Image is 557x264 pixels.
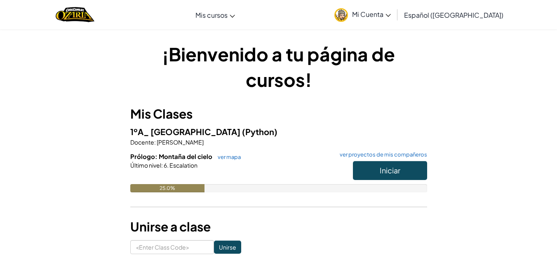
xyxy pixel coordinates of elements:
[130,105,427,123] h3: Mis Clases
[161,161,163,169] span: :
[352,10,391,19] span: Mi Cuenta
[163,161,169,169] span: 6.
[130,126,242,137] span: 1ºA_ [GEOGRAPHIC_DATA]
[130,138,154,146] span: Docente
[130,217,427,236] h3: Unirse a clase
[130,161,161,169] span: Último nivel
[195,11,228,19] span: Mis cursos
[214,241,241,254] input: Unirse
[336,152,427,157] a: ver proyectos de mis compañeros
[130,240,214,254] input: <Enter Class Code>
[334,8,348,22] img: avatar
[330,2,395,28] a: Mi Cuenta
[404,11,503,19] span: Español ([GEOGRAPHIC_DATA])
[154,138,156,146] span: :
[214,154,241,160] a: ver mapa
[130,152,214,160] span: Prólogo: Montaña del cielo
[242,126,277,137] span: (Python)
[380,166,400,175] span: Iniciar
[156,138,204,146] span: [PERSON_NAME]
[130,184,204,192] div: 25.0%
[169,161,197,169] span: Escalation
[400,4,508,26] a: Español ([GEOGRAPHIC_DATA])
[56,6,94,23] a: Ozaria by CodeCombat logo
[191,4,239,26] a: Mis cursos
[353,161,427,180] button: Iniciar
[130,41,427,92] h1: ¡Bienvenido a tu página de cursos!
[56,6,94,23] img: Home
